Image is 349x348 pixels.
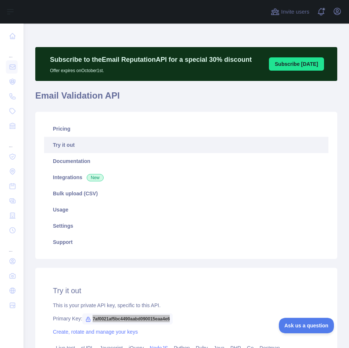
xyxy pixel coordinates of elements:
a: Pricing [44,121,328,137]
div: This is your private API key, specific to this API. [53,302,320,309]
p: Offer expires on October 1st. [50,65,252,74]
h1: Email Validation API [35,90,337,107]
a: Usage [44,202,328,218]
p: Subscribe to the Email Reputation API for a special 30 % discount [50,54,252,65]
div: ... [6,238,18,253]
a: Support [44,234,328,250]
span: New [87,174,104,181]
span: 7af0021af5bc4490aabd090015eaa4e6 [82,313,173,324]
iframe: Toggle Customer Support [279,318,334,333]
button: Subscribe [DATE] [269,57,324,71]
a: Bulk upload (CSV) [44,185,328,202]
a: Settings [44,218,328,234]
div: ... [6,44,18,59]
a: Documentation [44,153,328,169]
a: Integrations New [44,169,328,185]
div: Primary Key: [53,315,320,322]
a: Try it out [44,137,328,153]
a: Create, rotate and manage your keys [53,329,138,335]
div: ... [6,134,18,149]
h2: Try it out [53,285,320,296]
span: Invite users [281,8,309,16]
button: Invite users [269,6,311,18]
